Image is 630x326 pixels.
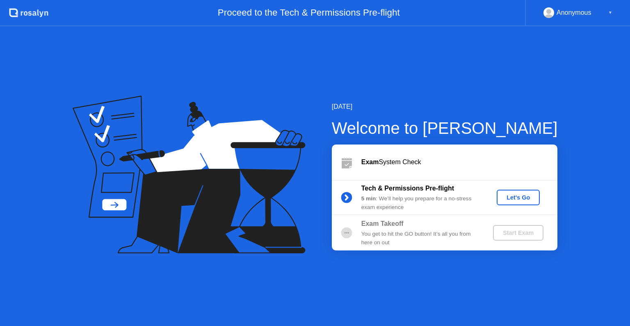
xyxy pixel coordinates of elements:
b: Tech & Permissions Pre-flight [361,185,454,192]
button: Start Exam [493,225,543,241]
b: Exam Takeoff [361,220,404,227]
b: Exam [361,158,379,165]
div: Anonymous [557,7,591,18]
div: Welcome to [PERSON_NAME] [332,116,558,140]
div: ▼ [608,7,612,18]
div: Let's Go [500,194,536,201]
b: 5 min [361,195,376,202]
div: You get to hit the GO button! It’s all you from here on out [361,230,479,247]
button: Let's Go [497,190,540,205]
div: System Check [361,157,557,167]
div: : We’ll help you prepare for a no-stress exam experience [361,195,479,211]
div: Start Exam [496,230,540,236]
div: [DATE] [332,102,558,112]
